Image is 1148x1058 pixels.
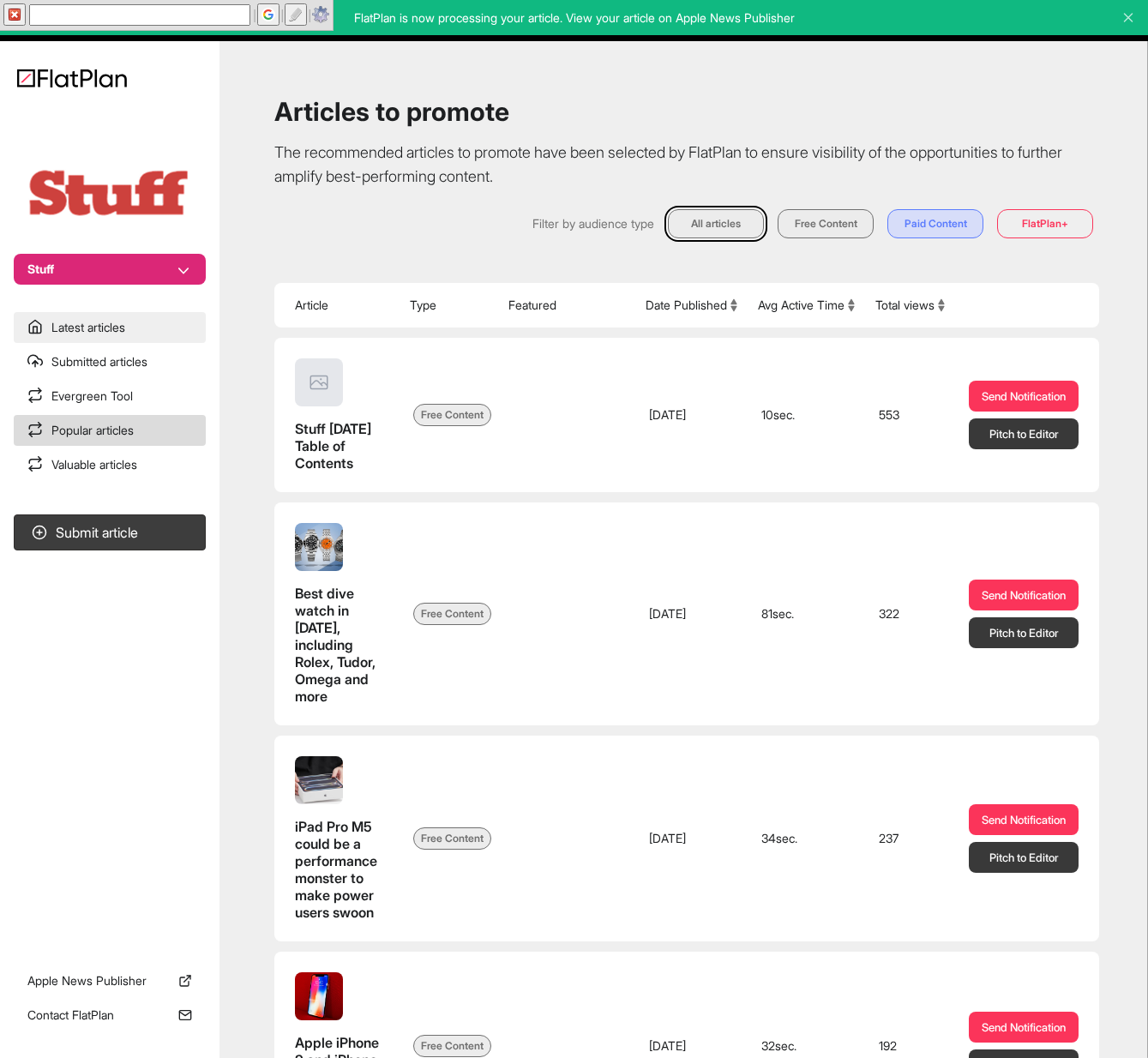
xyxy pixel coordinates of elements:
button: Google (Alt+G) [257,3,279,26]
a: Options/Help [311,8,330,22]
td: [DATE] [635,502,748,725]
a: Contact FlatPlan [14,1000,206,1031]
span: Best dive watch in 2025, including Rolex, Tudor, Omega and more [295,585,386,705]
a: Send Notification [969,381,1079,412]
img: x [8,8,21,21]
button: Avg Active Time [758,297,855,314]
button: Pitch to Editor [969,617,1079,648]
span: Free Content [413,827,491,850]
span: Stuff [DATE] Table of Contents [295,420,371,472]
button: hide SearchBar (Esc) [3,3,26,26]
a: Best dive watch in [DATE], including Rolex, Tudor, Omega and more [295,523,386,705]
button: Total views [875,297,945,314]
span: | [280,8,284,22]
a: Apple News Publisher [14,965,206,996]
h1: Articles to promote [274,96,1093,127]
td: 10 sec. [748,338,865,492]
td: 81 sec. [748,502,865,725]
a: Stuff [DATE] Table of Contents [295,358,386,472]
button: Submit article [14,514,206,550]
button: FlatPlan+ [997,209,1093,238]
button: Pitch to Editor [969,418,1079,449]
button: Free Content [778,209,874,238]
img: Apple iPhone 9 and iPhone 10: what happened to them? [295,972,343,1020]
img: Logo [17,69,127,87]
button: highlight search terms (Alt+Ctrl+H) [285,3,307,26]
img: highlight [289,8,303,21]
a: Send Notification [969,804,1079,835]
img: Publication Logo [24,166,195,219]
span: Stuff November 2025 Table of Contents [295,420,386,472]
p: FlatPlan is now processing your article. View your article on Apple News Publisher [12,9,1136,27]
a: Submitted articles [14,346,206,377]
a: Latest articles [14,312,206,343]
button: Date Published [646,297,737,314]
img: G [261,8,275,21]
img: iPad Pro M5 could be a performance monster to make power users swoon [295,756,343,804]
span: Filter by audience type [532,215,654,232]
a: Send Notification [969,580,1079,610]
span: | [308,8,311,22]
th: Article [274,283,400,328]
span: Free Content [413,603,491,625]
img: Options [312,6,329,23]
th: Featured [498,283,635,328]
button: Pitch to Editor [969,842,1079,873]
a: Popular articles [14,415,206,446]
td: 34 sec. [748,736,865,941]
span: Best dive watch in [DATE], including Rolex, Tudor, Omega and more [295,585,376,705]
td: 553 [865,338,955,492]
td: [DATE] [635,736,748,941]
a: iPad Pro M5 could be a performance monster to make power users swoon [295,756,386,921]
button: All articles [668,209,764,238]
a: Send Notification [969,1012,1079,1043]
span: Free Content [413,1035,491,1057]
th: Type [400,283,498,328]
a: Evergreen Tool [14,381,206,412]
td: 322 [865,502,955,725]
span: iPad Pro M5 could be a performance monster to make power users swoon [295,818,386,921]
td: [DATE] [635,338,748,492]
button: Paid Content [887,209,983,238]
button: Stuff [14,254,206,285]
img: Best dive watch in 2025, including Rolex, Tudor, Omega and more [295,523,343,571]
span: iPad Pro M5 could be a performance monster to make power users swoon [295,818,377,921]
span: Free Content [413,404,491,426]
a: Valuable articles [14,449,206,480]
p: The recommended articles to promote have been selected by FlatPlan to ensure visibility of the op... [274,141,1093,189]
td: 237 [865,736,955,941]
